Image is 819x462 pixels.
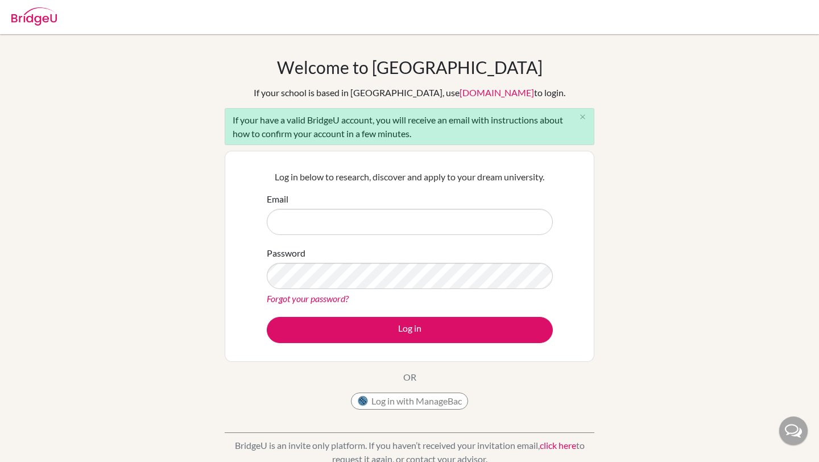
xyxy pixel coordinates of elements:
[351,393,468,410] button: Log in with ManageBac
[225,108,594,145] div: If your have a valid BridgeU account, you will receive an email with instructions about how to co...
[578,113,587,121] i: close
[254,86,565,100] div: If your school is based in [GEOGRAPHIC_DATA], use to login.
[267,317,553,343] button: Log in
[267,293,349,304] a: Forgot your password?
[571,109,594,126] button: Close
[460,87,534,98] a: [DOMAIN_NAME]
[267,170,553,184] p: Log in below to research, discover and apply to your dream university.
[267,246,305,260] label: Password
[11,7,57,26] img: Bridge-U
[267,192,288,206] label: Email
[403,370,416,384] p: OR
[277,57,543,77] h1: Welcome to [GEOGRAPHIC_DATA]
[540,440,576,451] a: click here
